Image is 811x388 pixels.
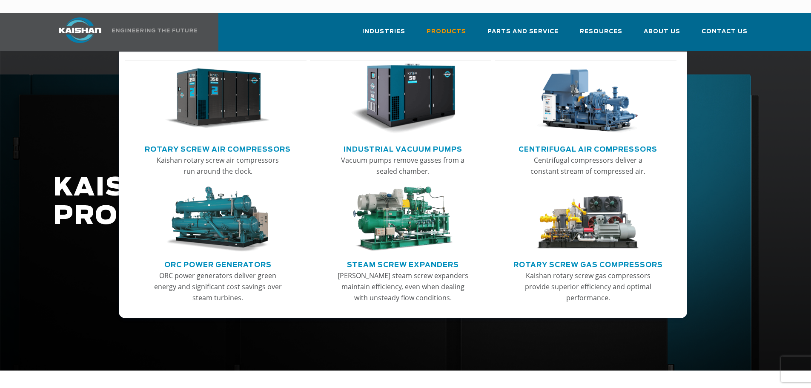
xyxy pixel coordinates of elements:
a: Products [427,20,466,49]
a: Parts and Service [487,20,559,49]
a: Resources [580,20,622,49]
a: Industrial Vacuum Pumps [344,142,462,155]
p: Kaishan rotary screw gas compressors provide superior efficiency and optimal performance. [522,270,654,303]
p: Kaishan rotary screw air compressors run around the clock. [152,155,284,177]
span: Products [427,27,466,37]
p: ORC power generators deliver green energy and significant cost savings over steam turbines. [152,270,284,303]
a: About Us [644,20,680,49]
span: Industries [362,27,405,37]
p: Vacuum pumps remove gasses from a sealed chamber. [336,155,469,177]
p: Centrifugal compressors deliver a constant stream of compressed air. [522,155,654,177]
img: thumb-Rotary-Screw-Air-Compressors [165,63,270,134]
span: Contact Us [702,27,748,37]
a: Steam Screw Expanders [347,257,459,270]
img: Engineering the future [112,29,197,32]
p: [PERSON_NAME] steam screw expanders maintain efficiency, even when dealing with unsteady flow con... [336,270,469,303]
a: Industries [362,20,405,49]
span: Resources [580,27,622,37]
a: Rotary Screw Gas Compressors [513,257,663,270]
img: thumb-ORC-Power-Generators [165,187,270,252]
a: ORC Power Generators [164,257,272,270]
img: thumb-Industrial-Vacuum-Pumps [350,63,455,134]
span: About Us [644,27,680,37]
a: Kaishan USA [48,13,199,51]
a: Centrifugal Air Compressors [519,142,657,155]
img: thumb-Rotary-Screw-Gas-Compressors [536,187,640,252]
a: Rotary Screw Air Compressors [145,142,291,155]
img: kaishan logo [48,17,112,43]
a: Contact Us [702,20,748,49]
h1: KAISHAN PRODUCTS [53,174,639,231]
span: Parts and Service [487,27,559,37]
img: thumb-Centrifugal-Air-Compressors [536,63,640,134]
img: thumb-Steam-Screw-Expanders [350,187,455,252]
